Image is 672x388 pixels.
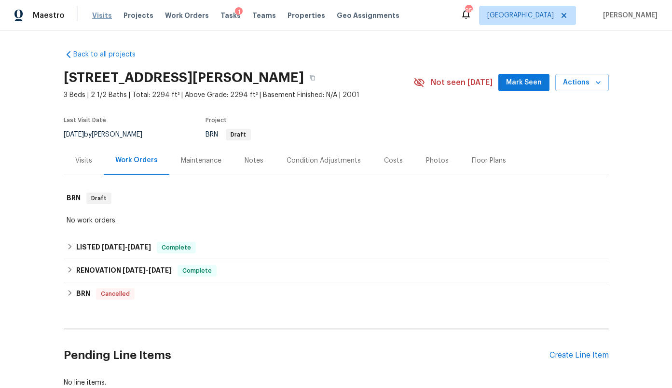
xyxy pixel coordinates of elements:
button: Actions [555,74,609,92]
span: Complete [178,266,216,276]
div: Photos [426,156,449,166]
span: Mark Seen [506,77,542,89]
span: [DATE] [123,267,146,274]
span: Project [206,117,227,123]
span: [DATE] [64,131,84,138]
div: by [PERSON_NAME] [64,129,154,140]
span: Visits [92,11,112,20]
h6: RENOVATION [76,265,172,277]
span: Projects [123,11,153,20]
span: Properties [288,11,325,20]
h2: [STREET_ADDRESS][PERSON_NAME] [64,73,304,83]
span: BRN [206,131,251,138]
span: [DATE] [149,267,172,274]
div: Work Orders [115,155,158,165]
h2: Pending Line Items [64,333,549,378]
span: Last Visit Date [64,117,106,123]
span: 3 Beds | 2 1/2 Baths | Total: 2294 ft² | Above Grade: 2294 ft² | Basement Finished: N/A | 2001 [64,90,413,100]
h6: BRN [67,193,81,204]
div: Floor Plans [472,156,506,166]
span: - [102,244,151,250]
span: [DATE] [102,244,125,250]
div: Maintenance [181,156,221,166]
div: Notes [245,156,263,166]
span: Draft [227,132,250,138]
span: Draft [87,194,110,203]
span: Complete [158,243,195,252]
div: LISTED [DATE]-[DATE]Complete [64,236,609,259]
span: Cancelled [97,289,134,299]
button: Mark Seen [498,74,549,92]
div: Visits [75,156,92,166]
div: No work orders. [67,216,606,225]
a: Back to all projects [64,50,156,59]
span: [DATE] [128,244,151,250]
span: Tasks [220,12,241,19]
div: Create Line Item [549,351,609,360]
span: Work Orders [165,11,209,20]
div: 95 [465,6,472,15]
h6: LISTED [76,242,151,253]
span: [PERSON_NAME] [599,11,658,20]
span: Geo Assignments [337,11,399,20]
h6: BRN [76,288,90,300]
span: Actions [563,77,601,89]
div: Condition Adjustments [287,156,361,166]
div: BRN Cancelled [64,282,609,305]
div: Costs [384,156,403,166]
span: Not seen [DATE] [431,78,493,87]
span: Teams [252,11,276,20]
span: - [123,267,172,274]
div: 1 [235,7,243,17]
span: [GEOGRAPHIC_DATA] [487,11,554,20]
div: RENOVATION [DATE]-[DATE]Complete [64,259,609,282]
div: BRN Draft [64,183,609,214]
span: Maestro [33,11,65,20]
div: No line items. [64,378,609,388]
button: Copy Address [304,69,321,86]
